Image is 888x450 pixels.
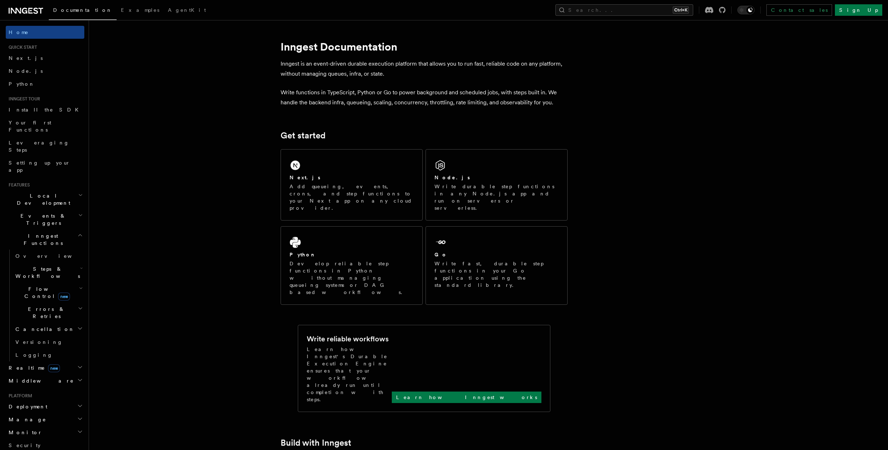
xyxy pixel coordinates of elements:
[281,59,568,79] p: Inngest is an event-driven durable execution platform that allows you to run fast, reliable code ...
[13,326,75,333] span: Cancellation
[6,413,84,426] button: Manage
[6,189,84,209] button: Local Development
[835,4,882,16] a: Sign Up
[49,2,117,20] a: Documentation
[15,352,53,358] span: Logging
[392,392,541,403] a: Learn how Inngest works
[6,229,84,250] button: Inngest Functions
[13,303,84,323] button: Errors & Retries
[13,265,80,280] span: Steps & Workflows
[13,250,84,262] a: Overview
[555,4,693,16] button: Search...Ctrl+K
[13,285,79,300] span: Flow Control
[9,81,35,87] span: Python
[426,149,568,221] a: Node.jsWrite durable step functions in any Node.js app and run on servers or serverless.
[6,377,74,384] span: Middleware
[434,260,559,289] p: Write fast, durable step functions in your Go application using the standard library.
[426,226,568,305] a: GoWrite fast, durable step functions in your Go application using the standard library.
[6,426,84,439] button: Monitor
[9,107,83,113] span: Install the SDK
[766,4,832,16] a: Contact sales
[9,68,43,74] span: Node.js
[6,103,84,116] a: Install the SDK
[6,77,84,90] a: Python
[6,400,84,413] button: Deployment
[58,293,70,300] span: new
[6,26,84,39] a: Home
[164,2,210,19] a: AgentKit
[290,183,414,212] p: Add queueing, events, crons, and step functions to your Next app on any cloud provider.
[6,429,42,436] span: Monitor
[673,6,689,14] kbd: Ctrl+K
[290,174,320,181] h2: Next.js
[6,212,78,227] span: Events & Triggers
[434,183,559,212] p: Write durable step functions in any Node.js app and run on servers or serverless.
[6,403,47,410] span: Deployment
[9,55,43,61] span: Next.js
[6,209,84,229] button: Events & Triggers
[117,2,164,19] a: Examples
[6,96,40,102] span: Inngest tour
[281,87,568,108] p: Write functions in TypeScript, Python or Go to power background and scheduled jobs, with steps bu...
[121,7,159,13] span: Examples
[434,174,470,181] h2: Node.js
[13,336,84,349] a: Versioning
[6,182,30,188] span: Features
[6,393,32,399] span: Platform
[6,361,84,374] button: Realtimenew
[13,283,84,303] button: Flow Controlnew
[13,305,78,320] span: Errors & Retries
[6,44,37,50] span: Quick start
[168,7,206,13] span: AgentKit
[6,116,84,136] a: Your first Functions
[15,253,89,259] span: Overview
[281,40,568,53] h1: Inngest Documentation
[307,346,392,403] p: Learn how Inngest's Durable Execution Engine ensures that your workflow already run until complet...
[281,438,351,448] a: Build with Inngest
[434,251,447,258] h2: Go
[6,364,60,371] span: Realtime
[6,374,84,387] button: Middleware
[6,192,78,207] span: Local Development
[6,250,84,361] div: Inngest Functions
[48,364,60,372] span: new
[9,29,29,36] span: Home
[53,7,112,13] span: Documentation
[6,136,84,156] a: Leveraging Steps
[9,120,51,133] span: Your first Functions
[6,416,46,423] span: Manage
[281,226,423,305] a: PythonDevelop reliable step functions in Python without managing queueing systems or DAG based wo...
[307,334,389,344] h2: Write reliable workflows
[6,65,84,77] a: Node.js
[396,394,537,401] p: Learn how Inngest works
[9,160,70,173] span: Setting up your app
[290,260,414,296] p: Develop reliable step functions in Python without managing queueing systems or DAG based workflows.
[6,52,84,65] a: Next.js
[281,149,423,221] a: Next.jsAdd queueing, events, crons, and step functions to your Next app on any cloud provider.
[290,251,316,258] h2: Python
[13,323,84,336] button: Cancellation
[281,131,325,141] a: Get started
[6,156,84,176] a: Setting up your app
[9,442,41,448] span: Security
[737,6,755,14] button: Toggle dark mode
[9,140,69,153] span: Leveraging Steps
[6,232,77,247] span: Inngest Functions
[13,349,84,361] a: Logging
[13,262,84,283] button: Steps & Workflows
[15,339,63,345] span: Versioning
